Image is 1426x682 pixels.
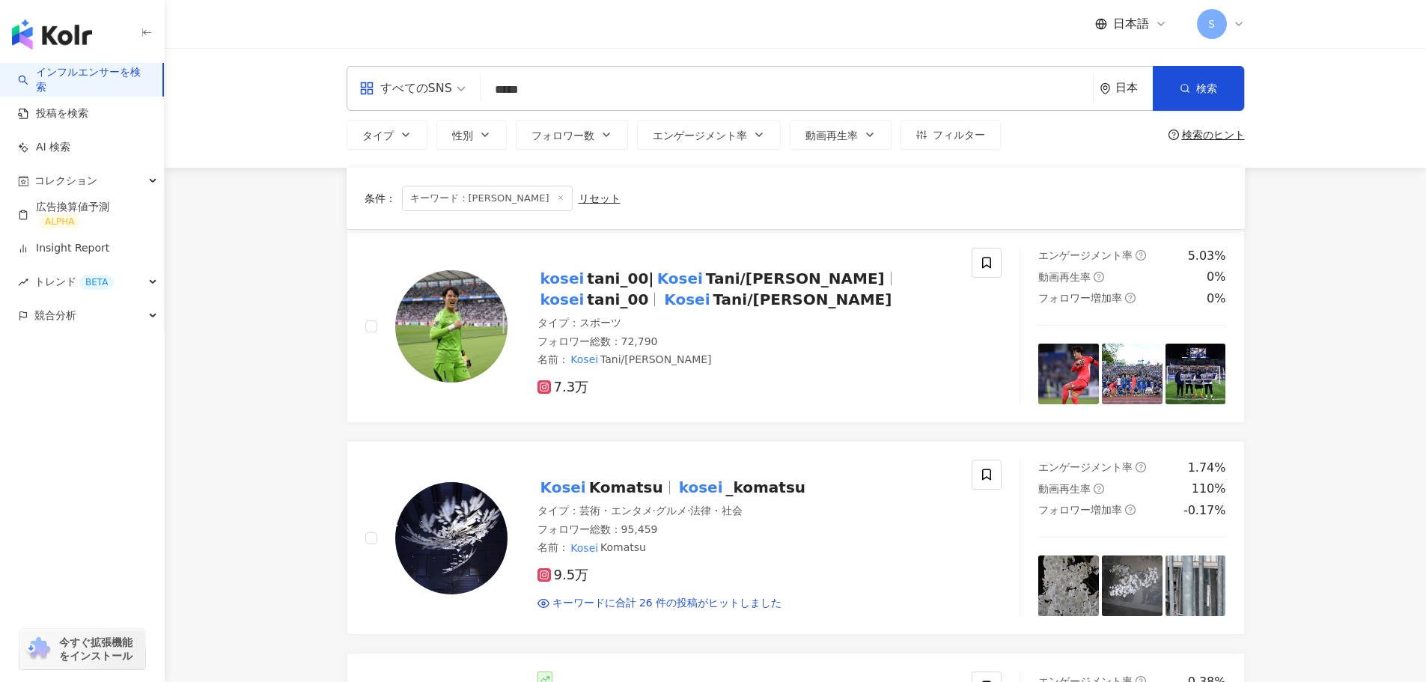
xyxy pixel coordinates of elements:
button: エンゲージメント率 [637,120,781,150]
mark: Kosei [661,287,713,311]
img: post-image [1102,555,1163,616]
mark: Kosei [569,351,600,368]
div: 0% [1207,269,1225,285]
a: Insight Report [18,241,109,256]
span: フィルター [933,129,985,141]
span: 日本語 [1113,16,1149,32]
a: キーワードに合計 26 件の投稿がヒットしました [537,596,782,611]
div: -0.17% [1183,502,1226,519]
span: グルメ [656,505,687,517]
span: キーワード：[PERSON_NAME] [402,186,573,211]
span: 法律・社会 [690,505,743,517]
span: · [653,505,656,517]
div: BETA [79,275,114,290]
span: 検索 [1196,82,1217,94]
div: 5.03% [1188,248,1226,264]
span: _komatsu [725,478,805,496]
span: フォロワー増加率 [1038,504,1122,516]
img: logo [12,19,92,49]
span: 動画再生率 [1038,483,1091,495]
span: environment [1100,83,1111,94]
img: post-image [1102,344,1163,404]
img: KOL Avatar [395,270,508,383]
img: post-image [1166,344,1226,404]
span: フォロワー数 [531,130,594,141]
span: Komatsu [600,541,646,553]
button: フィルター [901,120,1001,150]
span: 芸術・エンタメ [579,505,653,517]
img: post-image [1038,555,1099,616]
mark: Kosei [569,540,600,556]
span: エンゲージメント率 [653,130,747,141]
img: post-image [1038,344,1099,404]
span: · [687,505,690,517]
span: question-circle [1125,505,1136,515]
span: question-circle [1125,293,1136,303]
mark: kosei [537,267,588,290]
a: 投稿を検索 [18,106,88,121]
div: すべてのSNS [359,76,452,100]
span: Tani/[PERSON_NAME] [713,290,892,308]
img: post-image [1166,555,1226,616]
a: 広告換算値予測ALPHA [18,200,152,230]
button: 動画再生率 [790,120,892,150]
span: rise [18,277,28,287]
a: searchインフルエンサーを検索 [18,65,150,94]
a: AI 検索 [18,140,70,155]
button: フォロワー数 [516,120,628,150]
span: question-circle [1094,272,1104,282]
span: コレクション [34,164,97,198]
span: 動画再生率 [805,130,858,141]
div: フォロワー総数 ： 72,790 [537,335,954,350]
span: Komatsu [589,478,663,496]
button: 検索 [1153,66,1244,111]
span: question-circle [1136,462,1146,472]
div: リセット [579,192,621,204]
span: 名前 ： [537,540,646,556]
a: KOL Avatarkoseitani_00|KoseiTani/[PERSON_NAME]koseitani_00KoseiTani/[PERSON_NAME]タイプ：スポーツフォロワー総数：... [347,229,1245,423]
span: appstore [359,81,374,96]
span: 7.3万 [537,380,589,395]
span: 名前 ： [537,351,712,368]
span: 条件 ： [365,192,396,204]
mark: kosei [676,475,726,499]
button: 性別 [436,120,507,150]
mark: kosei [537,287,588,311]
span: S [1208,16,1215,32]
div: フォロワー総数 ： 95,459 [537,523,954,538]
mark: Kosei [654,267,706,290]
button: タイプ [347,120,427,150]
div: 検索のヒント [1182,129,1245,141]
span: Tani/[PERSON_NAME] [706,270,885,287]
mark: Kosei [537,475,589,499]
span: 競合分析 [34,299,76,332]
span: タイプ [362,130,394,141]
a: KOL AvatarKoseiKomatsukosei_komatsuタイプ：芸術・エンタメ·グルメ·法律・社会フォロワー総数：95,459名前：KoseiKomatsu9.5万キーワードに合計... [347,441,1245,635]
div: タイプ ： [537,504,954,519]
span: question-circle [1136,250,1146,261]
span: 動画再生率 [1038,271,1091,283]
div: 日本 [1115,82,1153,94]
div: タイプ ： [537,316,954,331]
span: 性別 [452,130,473,141]
span: スポーツ [579,317,621,329]
span: エンゲージメント率 [1038,461,1133,473]
span: キーワードに合計 26 件の投稿がヒットしました [552,596,782,611]
span: tani_00 [587,290,648,308]
span: トレンド [34,265,114,299]
span: フォロワー増加率 [1038,292,1122,304]
span: 9.5万 [537,567,589,583]
span: Tani/[PERSON_NAME] [600,353,712,365]
span: tani_00| [587,270,653,287]
span: question-circle [1094,484,1104,494]
img: KOL Avatar [395,482,508,594]
div: 1.74% [1188,460,1226,476]
a: chrome extension今すぐ拡張機能をインストール [19,629,145,669]
div: 0% [1207,290,1225,307]
div: 110% [1192,481,1226,497]
span: question-circle [1168,130,1179,140]
span: エンゲージメント率 [1038,249,1133,261]
span: 今すぐ拡張機能をインストール [59,636,141,663]
img: chrome extension [24,637,52,661]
